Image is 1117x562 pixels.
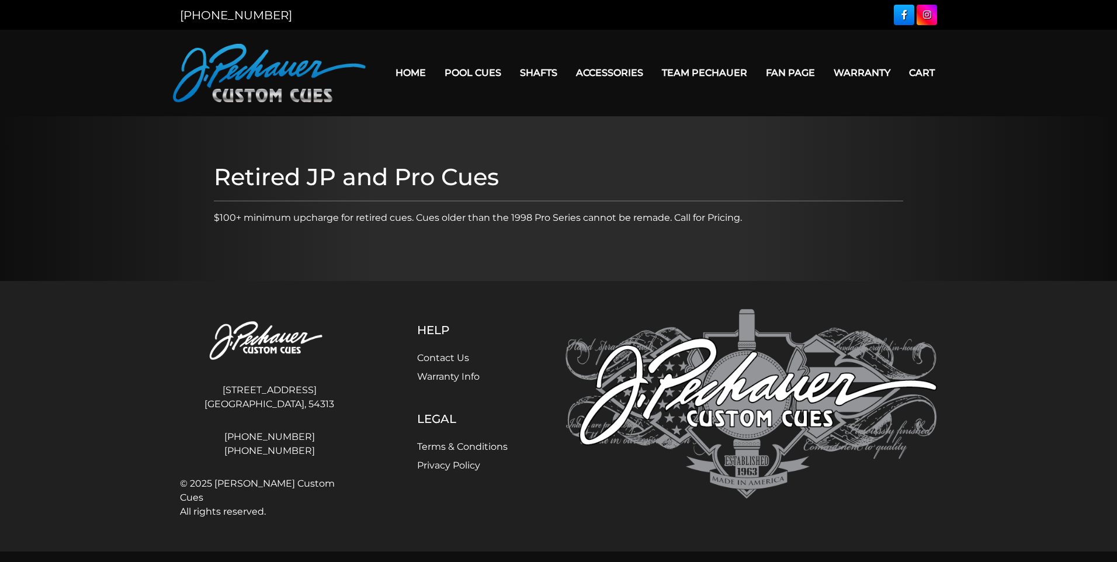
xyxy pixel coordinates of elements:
a: Home [386,58,435,88]
a: Pool Cues [435,58,511,88]
p: $100+ minimum upcharge for retired cues. Cues older than the 1998 Pro Series cannot be remade. Ca... [214,211,903,225]
a: Shafts [511,58,567,88]
a: Team Pechauer [653,58,757,88]
h1: Retired JP and Pro Cues [214,163,903,191]
a: Warranty [824,58,900,88]
a: [PHONE_NUMBER] [180,430,359,444]
h5: Help [417,323,508,337]
a: Accessories [567,58,653,88]
img: Pechauer Custom Cues [180,309,359,374]
h5: Legal [417,412,508,426]
a: Terms & Conditions [417,441,508,452]
span: © 2025 [PERSON_NAME] Custom Cues All rights reserved. [180,477,359,519]
a: Privacy Policy [417,460,480,471]
img: Pechauer Custom Cues [566,309,937,499]
address: [STREET_ADDRESS] [GEOGRAPHIC_DATA], 54313 [180,379,359,416]
a: Contact Us [417,352,469,363]
a: Cart [900,58,944,88]
a: Warranty Info [417,371,480,382]
a: [PHONE_NUMBER] [180,444,359,458]
a: [PHONE_NUMBER] [180,8,292,22]
img: Pechauer Custom Cues [173,44,366,102]
a: Fan Page [757,58,824,88]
